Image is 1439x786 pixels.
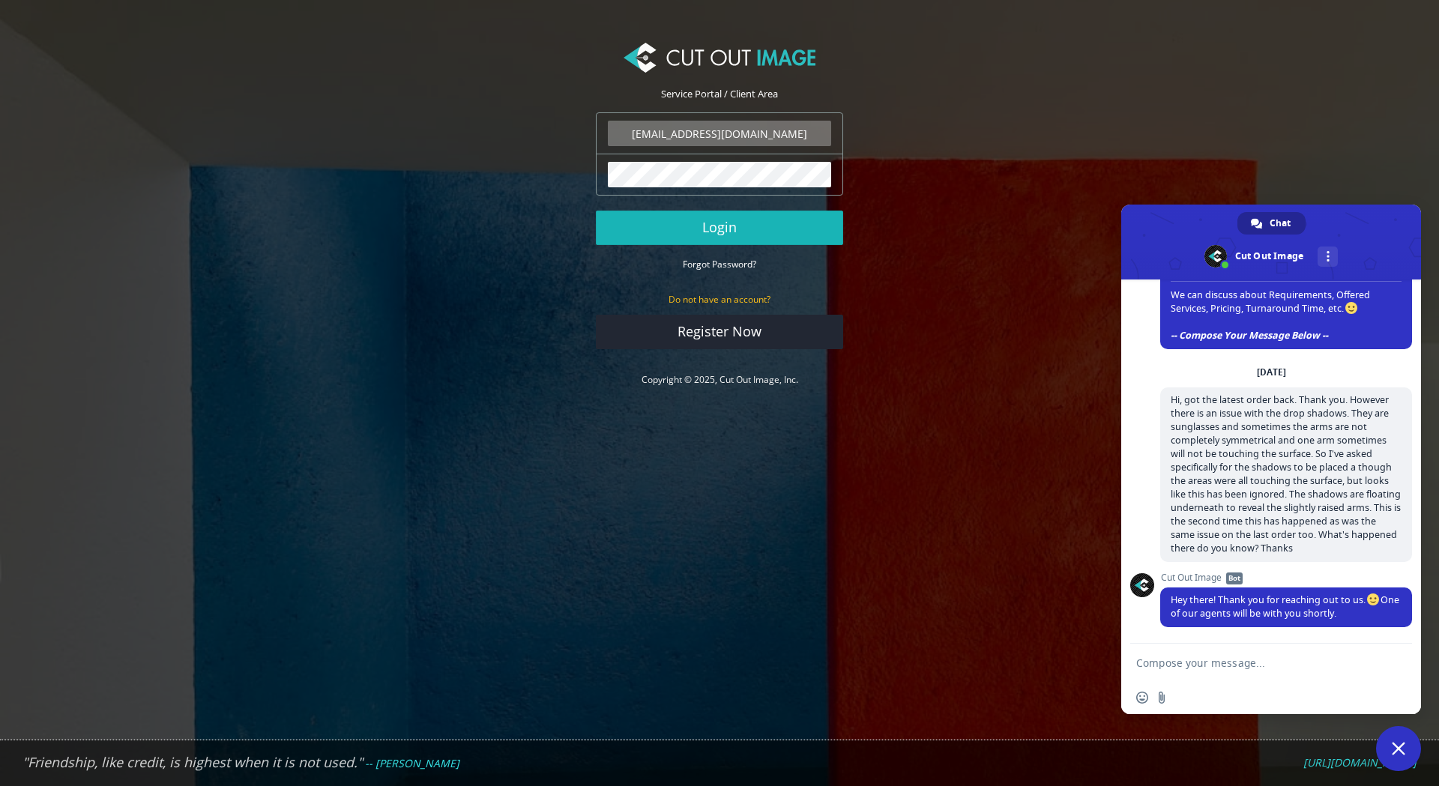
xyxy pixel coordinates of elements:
[1270,212,1291,235] span: Chat
[683,258,756,270] small: Forgot Password?
[1226,572,1243,584] span: Bot
[596,211,843,245] button: Login
[1171,248,1402,342] span: ASK US ANYTHING! We can discuss about Requirements, Offered Services, Pricing, Turnaround Time, etc.
[365,756,459,770] em: -- [PERSON_NAME]
[1136,692,1148,704] span: Insert an emoji
[1171,329,1328,342] span: -- Compose Your Message Below --
[661,87,778,100] span: Service Portal / Client Area
[1171,593,1399,620] span: Hey there! Thank you for reaching out to us. One of our agents will be with you shortly.
[608,121,831,146] input: Email Address
[1136,644,1376,681] textarea: Compose your message...
[683,257,756,270] a: Forgot Password?
[22,753,363,771] em: "Friendship, like credit, is highest when it is not used."
[1303,756,1417,770] a: [URL][DOMAIN_NAME]
[1156,692,1168,704] span: Send a file
[1160,572,1412,583] span: Cut Out Image
[596,315,843,349] a: Register Now
[1376,726,1421,771] a: Close chat
[624,43,815,73] img: Cut Out Image
[642,373,798,386] a: Copyright © 2025, Cut Out Image, Inc.
[1257,368,1286,377] div: [DATE]
[1237,212,1306,235] a: Chat
[669,293,770,306] small: Do not have an account?
[1171,393,1401,554] span: Hi, got the latest order back. Thank you. However there is an issue with the drop shadows. They a...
